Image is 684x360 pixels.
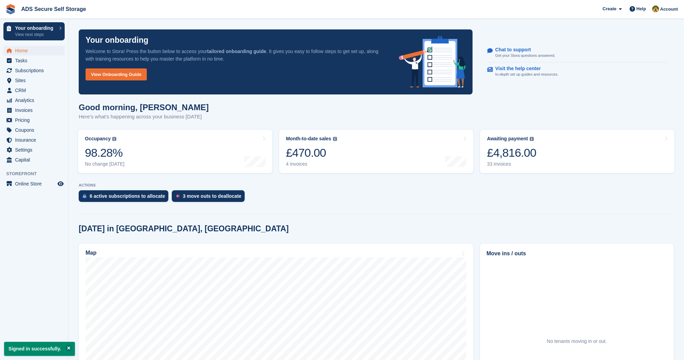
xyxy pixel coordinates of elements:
span: Coupons [15,125,56,135]
p: Here's what's happening across your business [DATE] [79,113,209,121]
h2: Move ins / outs [487,249,667,258]
p: Welcome to Stora! Press the button below to access your . It gives you easy to follow steps to ge... [86,48,388,63]
a: menu [3,145,65,155]
a: menu [3,125,65,135]
a: Preview store [56,180,65,188]
div: £4,816.00 [487,146,536,160]
p: Get your Stora questions answered. [495,53,555,59]
div: Occupancy [85,136,111,142]
p: In-depth set up guides and resources. [495,72,558,77]
a: menu [3,155,65,165]
h2: [DATE] in [GEOGRAPHIC_DATA], [GEOGRAPHIC_DATA] [79,224,289,233]
a: menu [3,95,65,105]
img: move_outs_to_deallocate_icon-f764333ba52eb49d3ac5e1228854f67142a1ed5810a6f6cc68b1a99e826820c5.svg [176,194,179,198]
a: Occupancy 98.28% No change [DATE] [78,130,272,173]
span: Tasks [15,56,56,65]
a: menu [3,56,65,65]
a: Awaiting payment £4,816.00 33 invoices [480,130,674,173]
div: Awaiting payment [487,136,528,142]
h1: Good morning, [PERSON_NAME] [79,103,209,112]
img: onboarding-info-6c161a55d2c0e0a8cae90662b2fe09162a5109e8cc188191df67fb4f79e88e88.svg [399,36,466,88]
span: Online Store [15,179,56,189]
span: Analytics [15,95,56,105]
a: Your onboarding View next steps [3,22,65,40]
span: CRM [15,86,56,95]
span: Capital [15,155,56,165]
a: menu [3,86,65,95]
span: Settings [15,145,56,155]
p: Signed in successfully. [4,342,75,356]
div: No change [DATE] [85,161,125,167]
a: menu [3,179,65,189]
a: Chat to support Get your Stora questions answered. [487,43,667,62]
a: Month-to-date sales £470.00 4 invoices [279,130,474,173]
a: Visit the help center In-depth set up guides and resources. [487,62,667,81]
span: Invoices [15,105,56,115]
span: Create [603,5,616,12]
span: Subscriptions [15,66,56,75]
p: ACTIONS [79,183,674,188]
a: menu [3,115,65,125]
a: menu [3,135,65,145]
span: Pricing [15,115,56,125]
span: Insurance [15,135,56,145]
p: View next steps [15,31,56,38]
a: ADS Secure Self Storage [18,3,89,15]
img: icon-info-grey-7440780725fd019a000dd9b08b2336e03edf1995a4989e88bcd33f0948082b44.svg [112,137,116,141]
div: £470.00 [286,146,337,160]
span: Help [636,5,646,12]
div: 98.28% [85,146,125,160]
strong: tailored onboarding guide [207,49,266,54]
p: Your onboarding [86,36,149,44]
img: icon-info-grey-7440780725fd019a000dd9b08b2336e03edf1995a4989e88bcd33f0948082b44.svg [333,137,337,141]
a: menu [3,46,65,55]
p: Your onboarding [15,26,56,30]
img: stora-icon-8386f47178a22dfd0bd8f6a31ec36ba5ce8667c1dd55bd0f319d3a0aa187defe.svg [5,4,16,14]
a: menu [3,105,65,115]
p: Chat to support [495,47,550,53]
a: menu [3,76,65,85]
a: 3 move outs to deallocate [172,190,248,205]
div: Month-to-date sales [286,136,331,142]
p: Visit the help center [495,66,553,72]
img: icon-info-grey-7440780725fd019a000dd9b08b2336e03edf1995a4989e88bcd33f0948082b44.svg [530,137,534,141]
span: Storefront [6,170,68,177]
a: 6 active subscriptions to allocate [79,190,172,205]
div: No tenants moving in or out. [547,338,607,345]
div: 6 active subscriptions to allocate [90,193,165,199]
a: menu [3,66,65,75]
div: 3 move outs to deallocate [183,193,241,199]
h2: Map [86,250,96,256]
img: Andrew Sargent [652,5,659,12]
span: Account [660,6,678,13]
div: 4 invoices [286,161,337,167]
span: Home [15,46,56,55]
img: active_subscription_to_allocate_icon-d502201f5373d7db506a760aba3b589e785aa758c864c3986d89f69b8ff3... [83,194,86,198]
span: Sites [15,76,56,85]
div: 33 invoices [487,161,536,167]
a: View Onboarding Guide [86,68,147,80]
